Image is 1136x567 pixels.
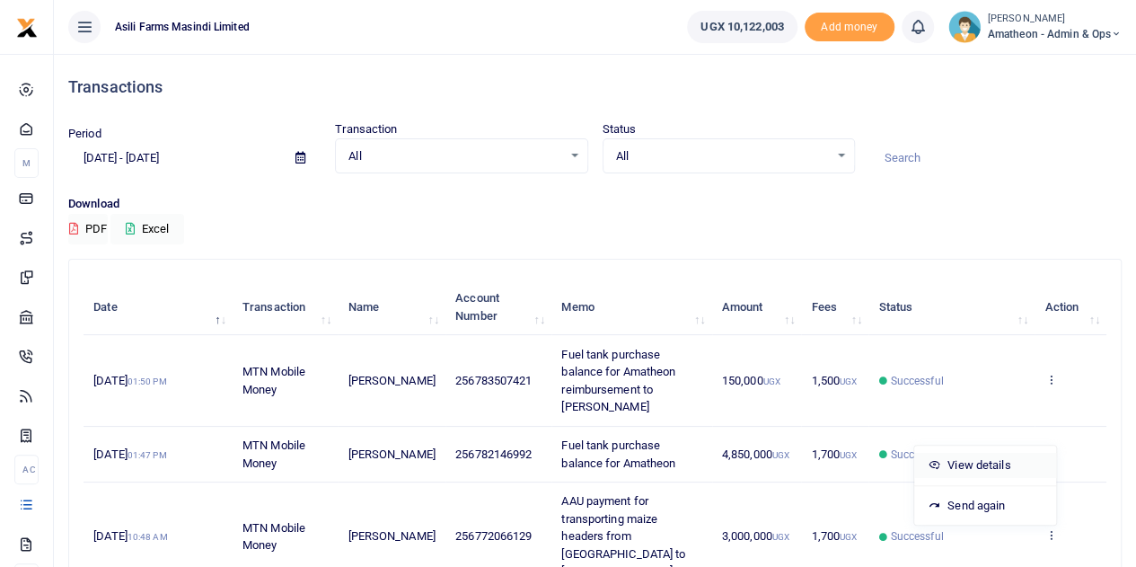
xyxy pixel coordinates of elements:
span: Asili Farms Masindi Limited [108,19,257,35]
p: Download [68,195,1122,214]
span: UGX 10,122,003 [700,18,783,36]
span: MTN Mobile Money [242,365,305,396]
label: Period [68,125,101,143]
a: Send again [914,493,1056,518]
span: All [348,147,561,165]
span: 1,700 [811,447,857,461]
span: 256783507421 [455,374,532,387]
small: UGX [840,377,857,386]
span: Fuel tank purchase balance for Amatheon [561,439,675,470]
span: 4,850,000 [722,447,789,461]
th: Status: activate to sort column ascending [868,279,1035,335]
li: Ac [14,455,39,484]
label: Status [603,120,637,138]
th: Name: activate to sort column ascending [338,279,445,335]
input: select period [68,143,281,173]
small: 10:48 AM [128,532,168,542]
span: Successful [890,528,943,545]
button: Excel [110,214,184,244]
small: UGX [772,532,789,542]
span: [DATE] [93,447,166,461]
th: Transaction: activate to sort column ascending [233,279,338,335]
th: Date: activate to sort column descending [84,279,233,335]
th: Action: activate to sort column ascending [1035,279,1106,335]
a: Add money [805,19,894,32]
span: Amatheon - Admin & Ops [988,26,1122,42]
small: [PERSON_NAME] [988,12,1122,27]
span: [PERSON_NAME] [348,374,435,387]
a: logo-small logo-large logo-large [16,20,38,33]
span: [PERSON_NAME] [348,447,435,461]
a: View details [914,453,1056,478]
small: 01:47 PM [128,450,167,460]
small: UGX [772,450,789,460]
th: Memo: activate to sort column ascending [551,279,711,335]
span: [DATE] [93,529,167,543]
th: Account Number: activate to sort column ascending [445,279,551,335]
a: profile-user [PERSON_NAME] Amatheon - Admin & Ops [948,11,1122,43]
small: UGX [840,532,857,542]
span: [DATE] [93,374,166,387]
th: Amount: activate to sort column ascending [712,279,802,335]
span: All [616,147,829,165]
small: UGX [840,450,857,460]
span: 256782146992 [455,447,532,461]
span: Fuel tank purchase balance for Amatheon reimbursement to [PERSON_NAME] [561,348,675,414]
span: 150,000 [722,374,780,387]
span: Successful [890,447,943,463]
label: Transaction [335,120,397,138]
span: 256772066129 [455,529,532,543]
th: Fees: activate to sort column ascending [801,279,868,335]
span: MTN Mobile Money [242,439,305,470]
img: logo-small [16,17,38,39]
small: UGX [762,377,779,386]
span: Add money [805,13,894,42]
span: [PERSON_NAME] [348,529,435,543]
span: Successful [890,373,943,389]
li: Toup your wallet [805,13,894,42]
span: 1,500 [811,374,857,387]
img: profile-user [948,11,981,43]
span: 3,000,000 [722,529,789,543]
li: M [14,148,39,178]
a: UGX 10,122,003 [687,11,797,43]
li: Wallet ballance [680,11,804,43]
small: 01:50 PM [128,377,167,386]
button: PDF [68,214,108,244]
span: MTN Mobile Money [242,521,305,553]
input: Search [869,143,1122,173]
span: 1,700 [811,529,857,543]
h4: Transactions [68,77,1122,97]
